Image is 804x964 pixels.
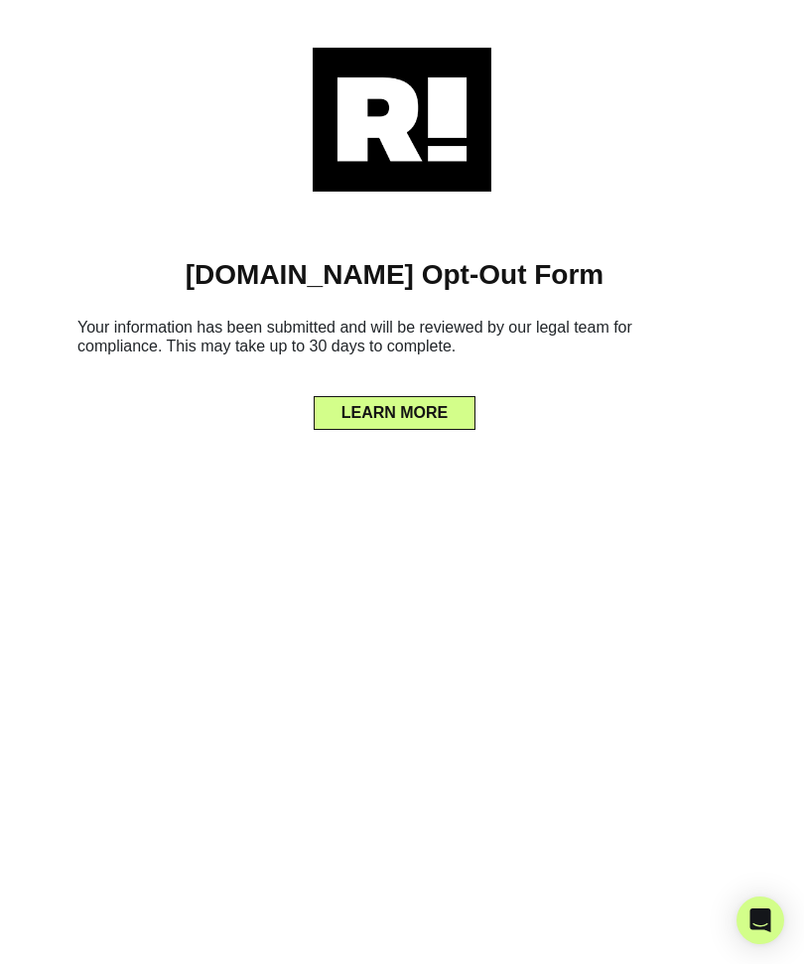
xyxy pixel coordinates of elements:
[314,396,476,430] button: LEARN MORE
[313,48,491,192] img: Retention.com
[737,896,784,944] div: Open Intercom Messenger
[314,399,476,415] a: LEARN MORE
[30,310,759,371] h6: Your information has been submitted and will be reviewed by our legal team for compliance. This m...
[30,258,759,292] h1: [DOMAIN_NAME] Opt-Out Form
